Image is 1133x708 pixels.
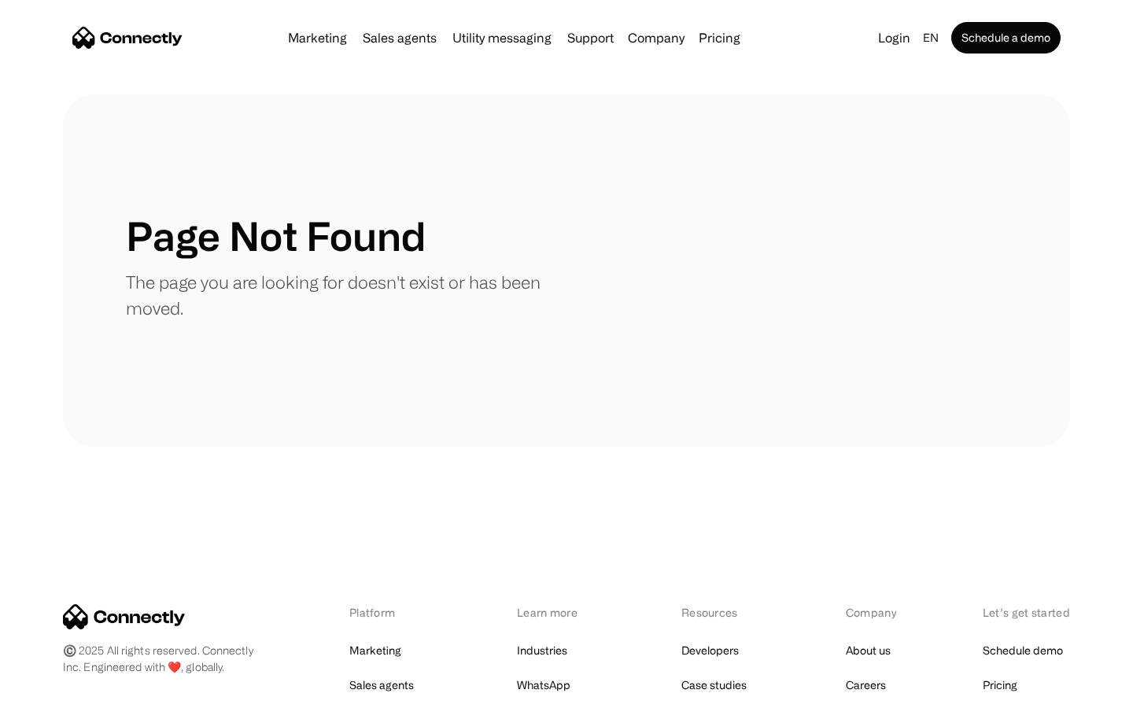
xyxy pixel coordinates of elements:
[517,640,567,662] a: Industries
[349,640,401,662] a: Marketing
[983,640,1063,662] a: Schedule demo
[349,604,435,621] div: Platform
[681,604,764,621] div: Resources
[846,640,891,662] a: About us
[846,674,886,696] a: Careers
[846,604,901,621] div: Company
[517,604,600,621] div: Learn more
[983,604,1070,621] div: Let’s get started
[561,31,620,44] a: Support
[16,679,94,702] aside: Language selected: English
[349,674,414,696] a: Sales agents
[356,31,443,44] a: Sales agents
[126,212,426,260] h1: Page Not Found
[951,22,1061,53] a: Schedule a demo
[983,674,1017,696] a: Pricing
[923,27,939,49] div: en
[681,674,747,696] a: Case studies
[517,674,570,696] a: WhatsApp
[628,27,685,49] div: Company
[446,31,558,44] a: Utility messaging
[692,31,747,44] a: Pricing
[31,680,94,702] ul: Language list
[126,269,566,321] p: The page you are looking for doesn't exist or has been moved.
[872,27,917,49] a: Login
[282,31,353,44] a: Marketing
[681,640,739,662] a: Developers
